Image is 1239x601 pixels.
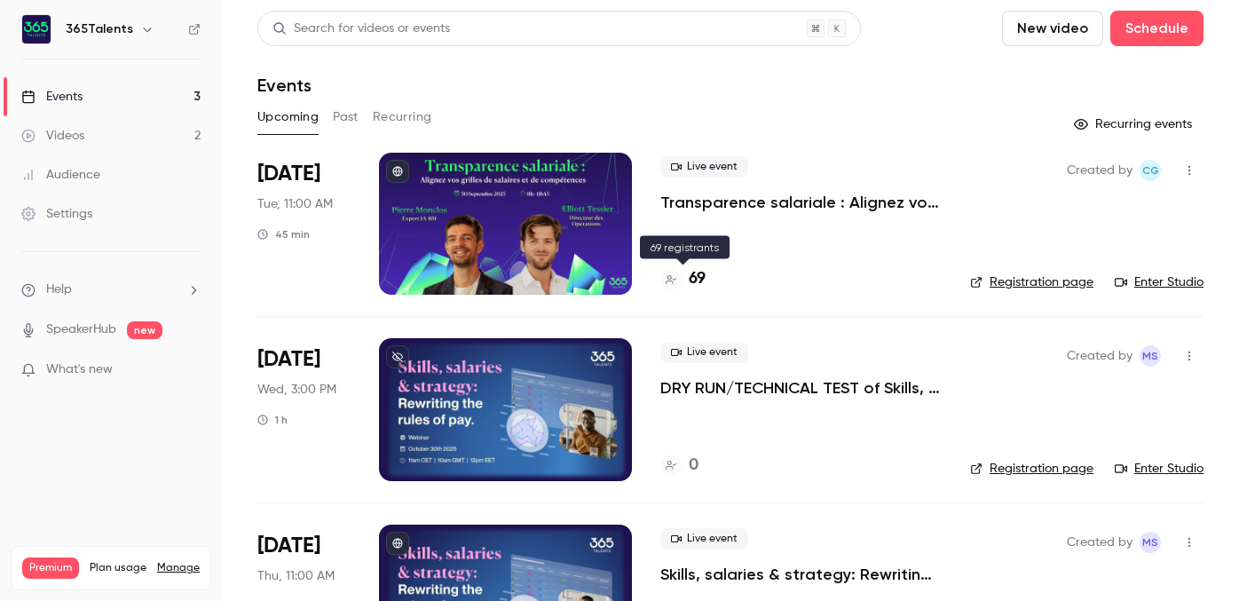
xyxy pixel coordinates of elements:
span: [DATE] [257,345,320,374]
iframe: Noticeable Trigger [179,362,201,378]
a: 0 [660,454,698,478]
a: Enter Studio [1115,460,1203,478]
span: Live event [660,342,748,363]
span: What's new [46,360,113,379]
button: Upcoming [257,103,319,131]
li: help-dropdown-opener [21,281,201,299]
span: Created by [1067,532,1132,553]
div: Settings [21,205,92,223]
button: New video [1002,11,1103,46]
a: Registration page [970,460,1093,478]
span: Live event [660,156,748,178]
div: Videos [21,127,84,145]
h4: 69 [689,267,706,291]
span: Premium [22,558,79,579]
span: [DATE] [257,532,320,560]
span: Maria Salazar [1140,345,1161,367]
button: Past [333,103,359,131]
div: Oct 29 Wed, 3:00 PM (Europe/Paris) [257,338,351,480]
button: Recurring events [1066,110,1203,138]
span: Help [46,281,72,299]
span: MS [1142,345,1158,367]
h6: 365Talents [66,20,133,38]
div: Search for videos or events [272,20,450,38]
a: Skills, salaries & strategy: Rewriting the rules of pay [660,564,942,585]
div: 45 min [257,227,310,241]
div: Sep 30 Tue, 11:00 AM (Europe/Paris) [257,153,351,295]
a: 69 [660,267,706,291]
span: Cynthia Garcia [1140,160,1161,181]
a: Manage [157,561,200,575]
h4: 0 [689,454,698,478]
div: Events [21,88,83,106]
span: Tue, 11:00 AM [257,195,333,213]
span: Created by [1067,345,1132,367]
div: 1 h [257,413,288,427]
span: Created by [1067,160,1132,181]
span: [DATE] [257,160,320,188]
span: Thu, 11:00 AM [257,567,335,585]
span: new [127,321,162,339]
button: Recurring [373,103,432,131]
span: MS [1142,532,1158,553]
a: Transparence salariale : Alignez vos grilles de salaires et de compétences [660,192,942,213]
span: Wed, 3:00 PM [257,381,336,399]
button: Schedule [1110,11,1203,46]
span: CG [1142,160,1159,181]
span: Live event [660,528,748,550]
h1: Events [257,75,312,96]
a: DRY RUN/TECHNICAL TEST of Skills, salaries & strategy: Rewriting the rules of pay [660,377,942,399]
a: Registration page [970,273,1093,291]
a: Enter Studio [1115,273,1203,291]
img: 365Talents [22,15,51,43]
span: Maria Salazar [1140,532,1161,553]
div: Audience [21,166,100,184]
a: SpeakerHub [46,320,116,339]
span: Plan usage [90,561,146,575]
